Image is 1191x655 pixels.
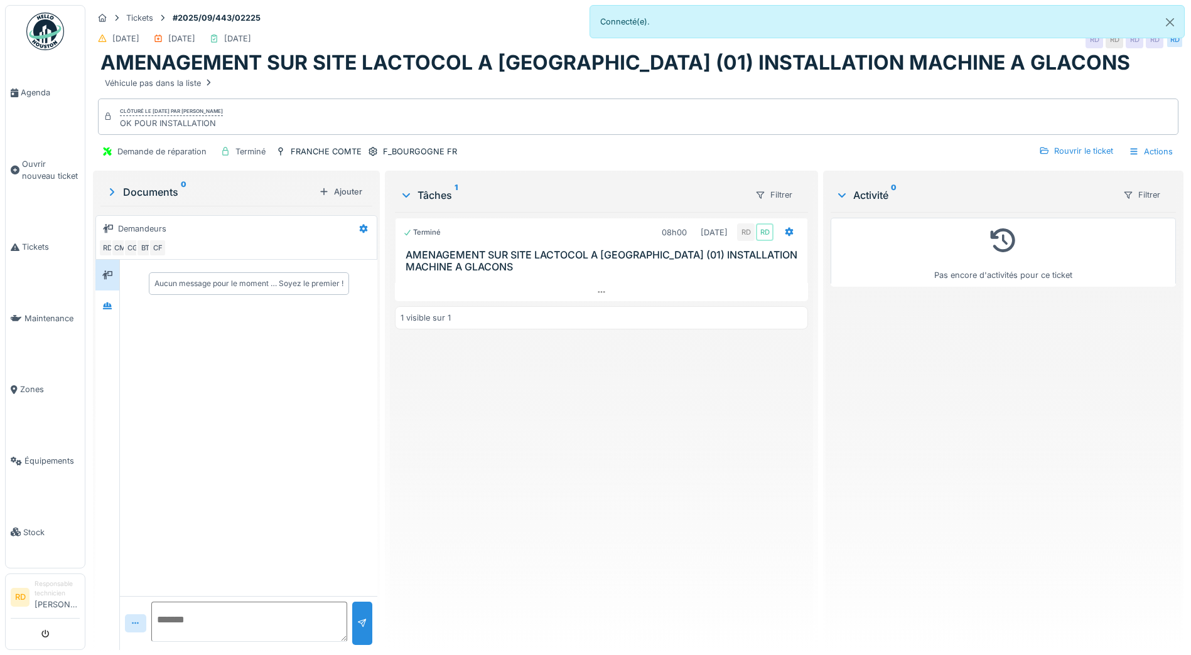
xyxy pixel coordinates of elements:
[6,354,85,425] a: Zones
[6,57,85,129] a: Agenda
[100,51,1130,75] h1: AMENAGEMENT SUR SITE LACTOCOL A [GEOGRAPHIC_DATA] (01) INSTALLATION MACHINE A GLACONS
[291,146,362,157] div: FRANCHE COMTE
[839,223,1168,282] div: Pas encore d'activités pour ce ticket
[1034,142,1118,159] div: Rouvrir le ticket
[891,188,897,203] sup: 0
[701,226,728,238] div: [DATE]
[1126,31,1143,48] div: RD
[105,184,314,200] div: Documents
[24,455,80,467] span: Équipements
[401,312,451,324] div: 1 visible sur 1
[400,188,745,203] div: Tâches
[154,278,343,289] div: Aucun message pour le moment … Soyez le premier !
[590,5,1185,38] div: Connecté(e).
[120,107,223,116] div: Clôturé le [DATE] par [PERSON_NAME]
[11,588,30,607] li: RD
[168,33,195,45] div: [DATE]
[403,227,441,238] div: Terminé
[235,146,266,157] div: Terminé
[1166,31,1183,48] div: RD
[126,12,153,24] div: Tickets
[35,579,80,615] li: [PERSON_NAME]
[756,223,773,241] div: RD
[118,223,166,235] div: Demandeurs
[124,239,141,257] div: CG
[35,579,80,599] div: Responsable technicien
[1118,186,1166,204] div: Filtrer
[406,249,802,273] h3: AMENAGEMENT SUR SITE LACTOCOL A [GEOGRAPHIC_DATA] (01) INSTALLATION MACHINE A GLACONS
[99,239,116,257] div: RD
[6,425,85,497] a: Équipements
[20,383,80,395] span: Zones
[112,33,139,45] div: [DATE]
[111,239,129,257] div: CM
[168,12,266,24] strong: #2025/09/443/02225
[224,33,251,45] div: [DATE]
[1086,31,1103,48] div: RD
[1106,31,1123,48] div: RD
[6,496,85,568] a: Stock
[1146,31,1163,48] div: RD
[149,239,166,257] div: CF
[383,146,457,157] div: F_BOURGOGNE FR
[6,129,85,212] a: Ouvrir nouveau ticket
[662,226,687,238] div: 08h00
[314,183,367,200] div: Ajouter
[136,239,154,257] div: BT
[6,283,85,354] a: Maintenance
[750,186,798,204] div: Filtrer
[120,117,223,129] div: OK POUR INSTALLATION
[24,312,80,324] span: Maintenance
[11,579,80,619] a: RD Responsable technicien[PERSON_NAME]
[22,241,80,253] span: Tickets
[455,188,458,203] sup: 1
[836,188,1113,203] div: Activité
[21,87,80,99] span: Agenda
[181,184,186,200] sup: 0
[22,158,80,182] span: Ouvrir nouveau ticket
[1123,142,1178,161] div: Actions
[6,211,85,283] a: Tickets
[737,223,755,241] div: RD
[26,13,64,50] img: Badge_color-CXgf-gQk.svg
[23,526,80,538] span: Stock
[105,77,213,89] div: Véhicule pas dans la liste
[1156,6,1184,39] button: Close
[117,146,207,157] div: Demande de réparation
